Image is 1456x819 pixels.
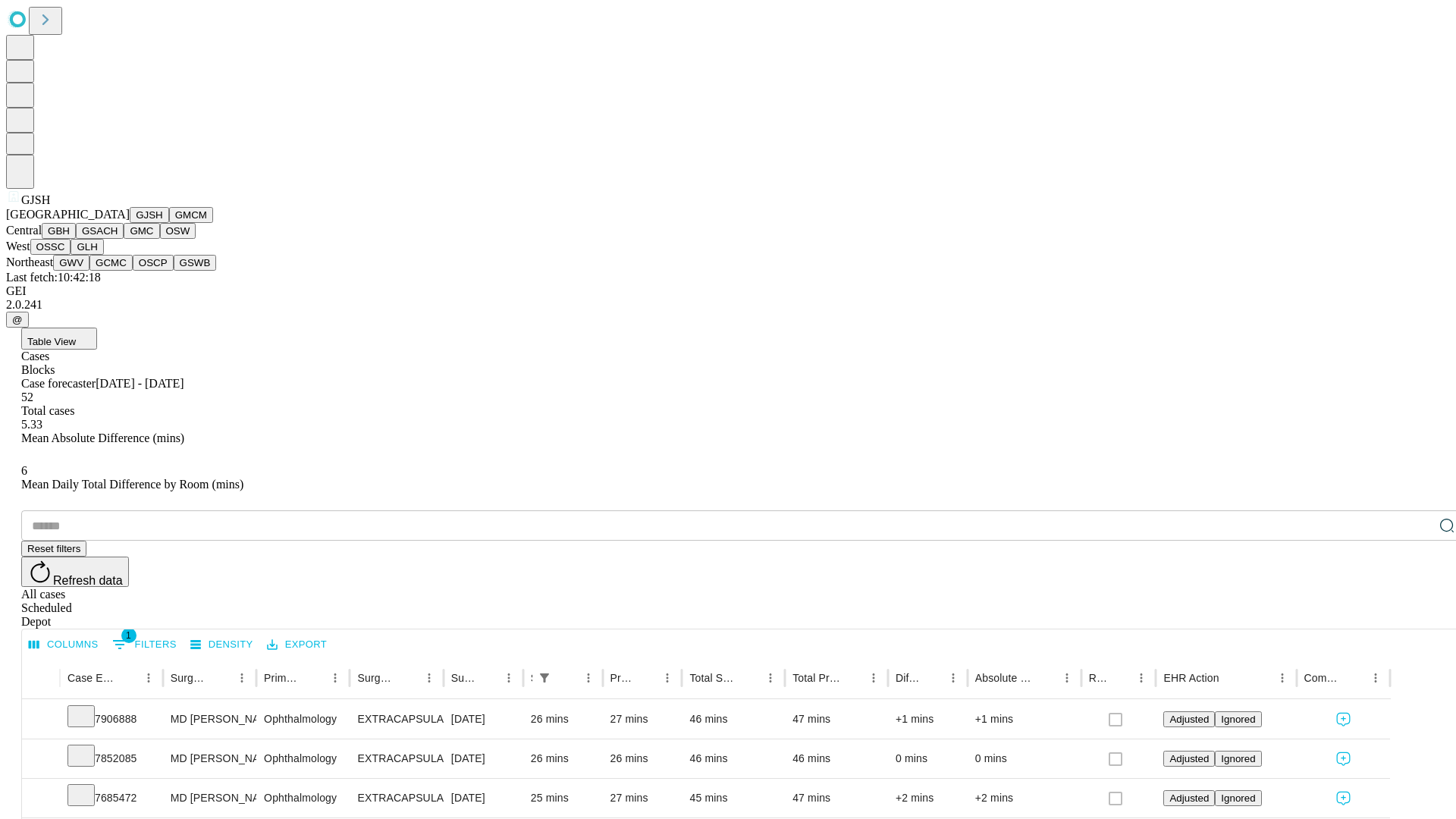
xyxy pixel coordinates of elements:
span: Ignored [1221,714,1255,725]
button: GWV [53,255,89,271]
button: Menu [138,667,159,689]
button: Sort [117,667,138,689]
div: +2 mins [896,779,960,817]
div: 27 mins [610,700,675,739]
button: Ignored [1215,711,1261,727]
button: Table View [21,328,97,350]
button: Menu [419,667,440,689]
button: Sort [557,667,578,689]
div: 7852085 [67,739,155,778]
button: GSWB [174,255,217,271]
div: Surgeon Name [171,672,209,684]
button: Menu [1131,667,1152,689]
button: Sort [397,667,419,689]
button: Sort [1344,667,1365,689]
div: 1 active filter [534,667,555,689]
div: Resolved in EHR [1089,672,1109,684]
div: 46 mins [689,700,777,739]
div: [DATE] [451,739,516,778]
span: Last fetch: 10:42:18 [6,271,101,284]
button: Show filters [108,632,180,657]
button: Adjusted [1163,711,1215,727]
button: Refresh data [21,557,129,587]
button: Show filters [534,667,555,689]
span: 5.33 [21,418,42,431]
button: @ [6,312,29,328]
button: Sort [1035,667,1056,689]
span: Reset filters [27,543,80,554]
span: [GEOGRAPHIC_DATA] [6,208,130,221]
button: Sort [842,667,863,689]
button: Select columns [25,633,102,657]
div: MD [PERSON_NAME] [171,779,249,817]
button: Reset filters [21,541,86,557]
div: 46 mins [792,739,880,778]
span: Adjusted [1169,753,1209,764]
span: Refresh data [53,574,123,587]
span: Mean Daily Total Difference by Room (mins) [21,478,243,491]
span: Ignored [1221,792,1255,804]
button: OSCP [133,255,174,271]
div: Absolute Difference [975,672,1034,684]
button: Sort [1109,667,1131,689]
button: GLH [71,239,103,255]
div: Total Scheduled Duration [689,672,737,684]
span: 6 [21,464,27,477]
button: Sort [1221,667,1242,689]
span: 52 [21,391,33,403]
button: Menu [863,667,884,689]
div: Case Epic Id [67,672,115,684]
button: Sort [739,667,760,689]
button: GSACH [76,223,124,239]
div: Total Predicted Duration [792,672,840,684]
button: Sort [921,667,943,689]
button: Menu [1056,667,1078,689]
div: 27 mins [610,779,675,817]
button: Expand [30,786,52,812]
span: Table View [27,336,76,347]
div: Surgery Date [451,672,475,684]
button: Menu [498,667,519,689]
div: Ophthalmology [264,779,342,817]
button: Sort [477,667,498,689]
button: GMC [124,223,159,239]
button: Expand [30,707,52,733]
div: Difference [896,672,920,684]
div: 0 mins [896,739,960,778]
span: Adjusted [1169,714,1209,725]
div: EXTRACAPSULAR CATARACT REMOVAL WITH [MEDICAL_DATA] [357,739,435,778]
div: 2.0.241 [6,298,1450,312]
div: 7906888 [67,700,155,739]
button: Menu [325,667,346,689]
span: Northeast [6,256,53,268]
button: Sort [210,667,231,689]
button: Ignored [1215,790,1261,806]
button: OSSC [30,239,71,255]
div: [DATE] [451,779,516,817]
div: +1 mins [896,700,960,739]
button: OSW [160,223,196,239]
div: +1 mins [975,700,1074,739]
div: 45 mins [689,779,777,817]
span: Total cases [21,404,74,417]
div: Scheduled In Room Duration [531,672,532,684]
div: EXTRACAPSULAR CATARACT REMOVAL WITH [MEDICAL_DATA] [357,700,435,739]
button: GCMC [89,255,133,271]
div: 25 mins [531,779,595,817]
button: Adjusted [1163,751,1215,767]
button: GMCM [169,207,213,223]
div: MD [PERSON_NAME] [171,739,249,778]
div: MD [PERSON_NAME] [171,700,249,739]
div: Ophthalmology [264,700,342,739]
span: Adjusted [1169,792,1209,804]
div: 26 mins [531,739,595,778]
div: [DATE] [451,700,516,739]
span: Central [6,224,42,237]
div: 26 mins [610,739,675,778]
button: Adjusted [1163,790,1215,806]
button: Menu [1365,667,1386,689]
div: +2 mins [975,779,1074,817]
span: Ignored [1221,753,1255,764]
div: 46 mins [689,739,777,778]
button: Menu [1272,667,1293,689]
